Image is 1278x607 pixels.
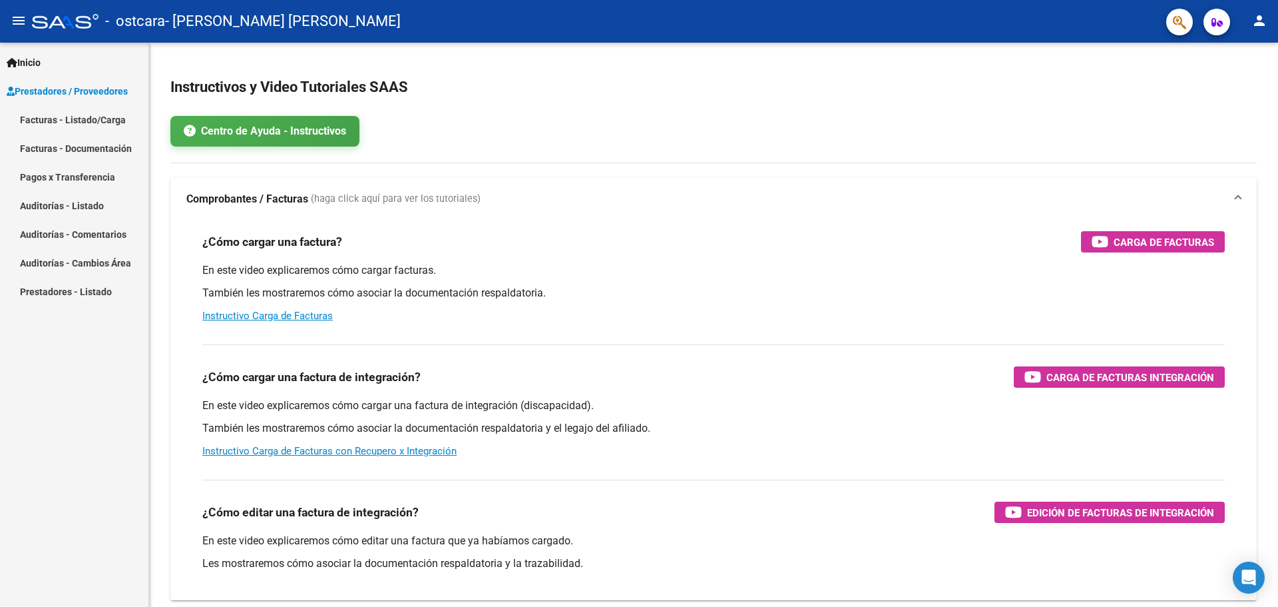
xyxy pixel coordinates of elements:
button: Carga de Facturas Integración [1014,366,1225,388]
p: En este video explicaremos cómo cargar facturas. [202,263,1225,278]
h3: ¿Cómo cargar una factura? [202,233,342,251]
div: Open Intercom Messenger [1233,562,1265,594]
h3: ¿Cómo cargar una factura de integración? [202,368,421,386]
p: También les mostraremos cómo asociar la documentación respaldatoria. [202,286,1225,301]
h2: Instructivos y Video Tutoriales SAAS [170,75,1257,100]
span: Carga de Facturas Integración [1046,369,1214,386]
mat-expansion-panel-header: Comprobantes / Facturas (haga click aquí para ver los tutoriales) [170,178,1257,221]
a: Instructivo Carga de Facturas con Recupero x Integración [202,445,457,457]
span: Carga de Facturas [1114,234,1214,251]
button: Carga de Facturas [1081,231,1225,253]
div: Comprobantes / Facturas (haga click aquí para ver los tutoriales) [170,221,1257,600]
h3: ¿Cómo editar una factura de integración? [202,503,419,522]
mat-icon: person [1251,13,1267,29]
p: En este video explicaremos cómo editar una factura que ya habíamos cargado. [202,534,1225,548]
span: - ostcara [105,7,165,36]
span: Inicio [7,55,41,70]
mat-icon: menu [11,13,27,29]
strong: Comprobantes / Facturas [186,192,308,207]
a: Centro de Ayuda - Instructivos [170,116,359,147]
p: También les mostraremos cómo asociar la documentación respaldatoria y el legajo del afiliado. [202,421,1225,436]
span: (haga click aquí para ver los tutoriales) [311,192,481,207]
span: - [PERSON_NAME] [PERSON_NAME] [165,7,401,36]
p: Les mostraremos cómo asociar la documentación respaldatoria y la trazabilidad. [202,556,1225,571]
button: Edición de Facturas de integración [994,502,1225,523]
span: Prestadores / Proveedores [7,84,128,99]
a: Instructivo Carga de Facturas [202,310,333,322]
span: Edición de Facturas de integración [1027,504,1214,521]
p: En este video explicaremos cómo cargar una factura de integración (discapacidad). [202,398,1225,413]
